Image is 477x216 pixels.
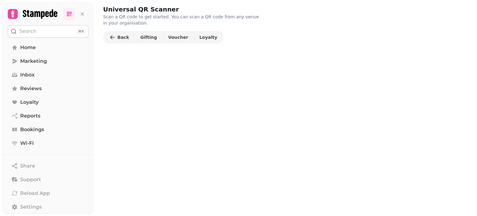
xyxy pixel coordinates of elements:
span: Wi-Fi [20,140,34,147]
button: Back [104,32,134,42]
span: Home [20,44,36,51]
span: Loyalty [199,35,217,39]
a: Settings [8,201,89,213]
button: Support [8,173,89,186]
p: Search [19,28,36,35]
a: Marketing [8,55,89,67]
span: Settings [20,203,42,211]
button: Reload App [8,187,89,200]
a: Reviews [8,82,89,95]
span: Gifting [140,35,157,39]
div: ⌘K [76,28,86,35]
span: Share [20,162,35,170]
a: Reports [8,110,89,122]
button: Share [8,160,89,172]
p: Scan a QR code to get started. You can scan a QR code from any venue in your organisation. [103,14,262,26]
h2: Universal QR Scanner [103,5,222,14]
a: Inbox [8,69,89,81]
button: Gifting [135,32,162,42]
a: Loyalty [8,96,89,108]
button: Loyalty [194,32,222,42]
span: Marketing [20,57,47,65]
a: Wi-Fi [8,137,89,149]
span: Reviews [20,85,42,92]
span: Reload App [20,190,50,197]
span: Loyalty [20,99,39,106]
span: Back [117,35,129,39]
a: Home [8,41,89,54]
a: Bookings [8,123,89,136]
button: Search⌘K [8,25,89,38]
span: Inbox [20,71,34,79]
span: Support [20,176,41,183]
span: Bookings [20,126,44,133]
span: Voucher [168,35,188,39]
button: Voucher [163,32,193,42]
span: Reports [20,112,40,120]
